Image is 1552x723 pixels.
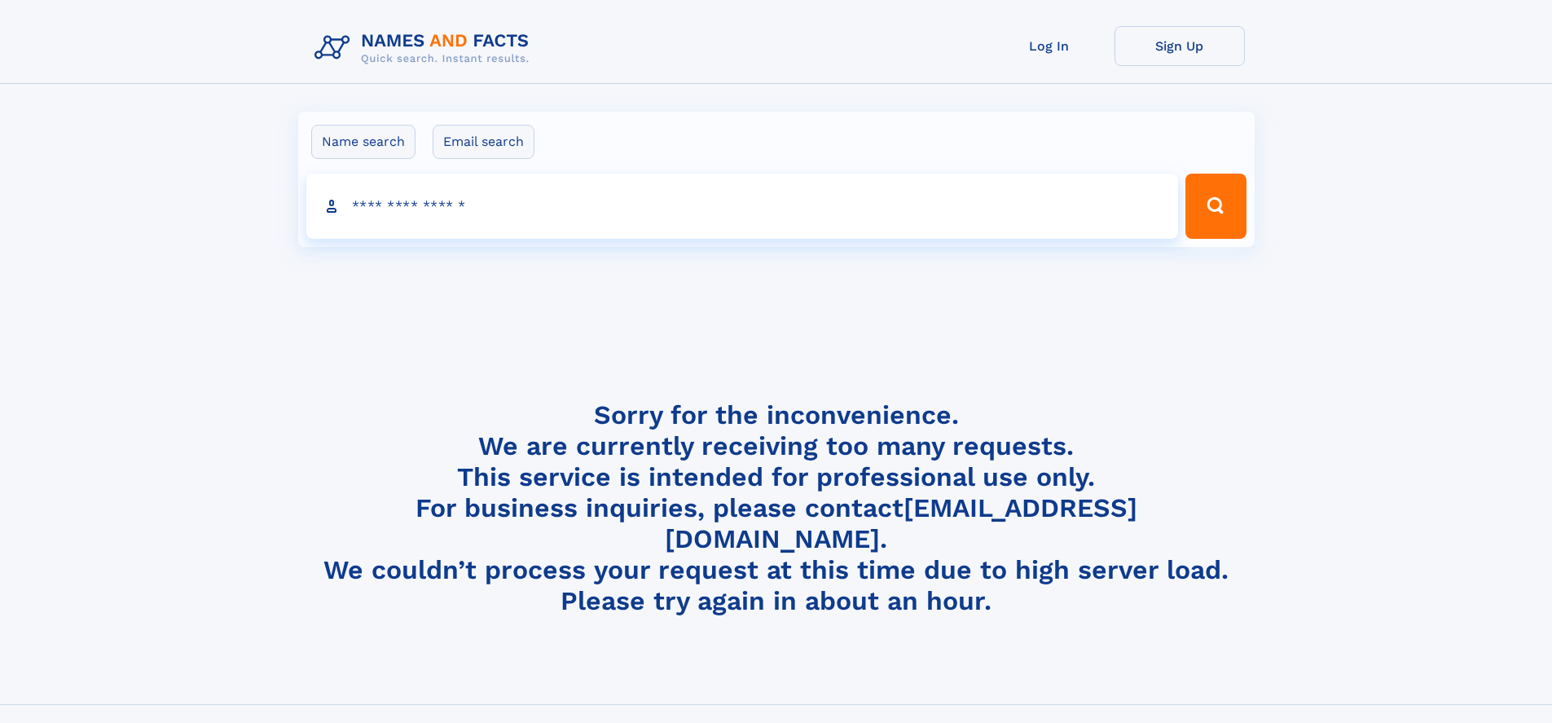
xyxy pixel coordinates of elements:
[1185,174,1246,239] button: Search Button
[308,26,543,70] img: Logo Names and Facts
[984,26,1115,66] a: Log In
[433,125,534,159] label: Email search
[1115,26,1245,66] a: Sign Up
[308,399,1245,617] h4: Sorry for the inconvenience. We are currently receiving too many requests. This service is intend...
[665,492,1137,554] a: [EMAIL_ADDRESS][DOMAIN_NAME]
[311,125,415,159] label: Name search
[306,174,1179,239] input: search input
